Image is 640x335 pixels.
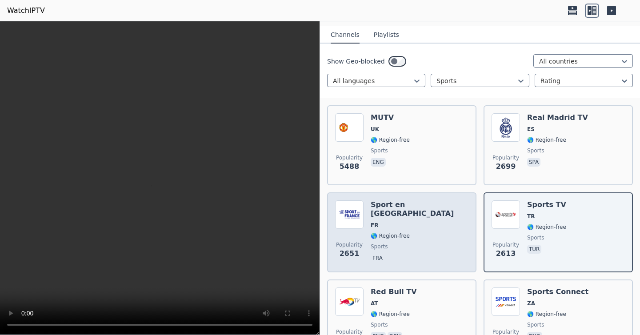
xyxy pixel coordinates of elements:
h6: Red Bull TV [371,287,417,296]
span: sports [527,321,544,328]
button: Channels [331,27,360,44]
span: 🌎 Region-free [527,311,566,318]
span: Popularity [492,241,519,248]
span: sports [527,147,544,154]
span: sports [371,147,388,154]
span: ES [527,126,535,133]
h6: MUTV [371,113,410,122]
label: Show Geo-blocked [327,57,385,66]
span: UK [371,126,379,133]
span: Popularity [336,241,363,248]
span: 2651 [340,248,360,259]
img: Real Madrid TV [492,113,520,142]
span: sports [371,321,388,328]
span: Popularity [336,154,363,161]
span: AT [371,300,378,307]
span: 2699 [496,161,516,172]
span: 🌎 Region-free [527,223,566,231]
h6: Real Madrid TV [527,113,588,122]
img: Sports Connect [492,287,520,316]
span: 🌎 Region-free [371,136,410,144]
span: TR [527,213,535,220]
span: sports [527,234,544,241]
span: sports [371,243,388,250]
a: WatchIPTV [7,5,45,16]
p: eng [371,158,386,167]
span: 🌎 Region-free [527,136,566,144]
span: ZA [527,300,535,307]
img: Red Bull TV [335,287,364,316]
p: spa [527,158,540,167]
span: FR [371,222,378,229]
img: Sports TV [492,200,520,229]
span: 🌎 Region-free [371,232,410,239]
span: Popularity [492,154,519,161]
img: Sport en France [335,200,364,229]
h6: Sports TV [527,200,566,209]
span: 5488 [340,161,360,172]
button: Playlists [374,27,399,44]
h6: Sports Connect [527,287,588,296]
img: MUTV [335,113,364,142]
p: tur [527,245,541,254]
span: 🌎 Region-free [371,311,410,318]
h6: Sport en [GEOGRAPHIC_DATA] [371,200,468,218]
p: fra [371,254,384,263]
span: 2613 [496,248,516,259]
